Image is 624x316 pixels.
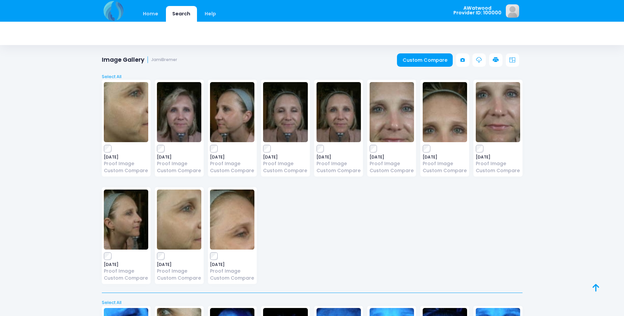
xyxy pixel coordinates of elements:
[423,82,467,142] img: image
[137,6,165,22] a: Home
[104,263,148,267] span: [DATE]
[210,268,254,275] a: Proof Image
[476,82,520,142] img: image
[506,4,519,18] img: image
[317,155,361,159] span: [DATE]
[397,53,453,67] a: Custom Compare
[317,160,361,167] a: Proof Image
[104,268,148,275] a: Proof Image
[423,160,467,167] a: Proof Image
[476,155,520,159] span: [DATE]
[370,160,414,167] a: Proof Image
[99,73,525,80] a: Select All
[151,57,177,62] small: JamiBremer
[104,155,148,159] span: [DATE]
[157,160,201,167] a: Proof Image
[370,155,414,159] span: [DATE]
[317,82,361,142] img: image
[210,82,254,142] img: image
[210,190,254,250] img: image
[102,56,178,63] h1: Image Gallery
[157,275,201,282] a: Custom Compare
[370,167,414,174] a: Custom Compare
[476,167,520,174] a: Custom Compare
[198,6,222,22] a: Help
[210,263,254,267] span: [DATE]
[210,160,254,167] a: Proof Image
[166,6,197,22] a: Search
[210,275,254,282] a: Custom Compare
[104,160,148,167] a: Proof Image
[210,167,254,174] a: Custom Compare
[317,167,361,174] a: Custom Compare
[157,268,201,275] a: Proof Image
[210,155,254,159] span: [DATE]
[104,190,148,250] img: image
[99,299,525,306] a: Select All
[157,82,201,142] img: image
[423,155,467,159] span: [DATE]
[104,275,148,282] a: Custom Compare
[476,160,520,167] a: Proof Image
[263,167,307,174] a: Custom Compare
[157,190,201,250] img: image
[263,160,307,167] a: Proof Image
[157,155,201,159] span: [DATE]
[157,167,201,174] a: Custom Compare
[370,82,414,142] img: image
[104,167,148,174] a: Custom Compare
[423,167,467,174] a: Custom Compare
[104,82,148,142] img: image
[157,263,201,267] span: [DATE]
[263,82,307,142] img: image
[453,6,501,15] span: AWatwood Provider ID: 100000
[263,155,307,159] span: [DATE]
